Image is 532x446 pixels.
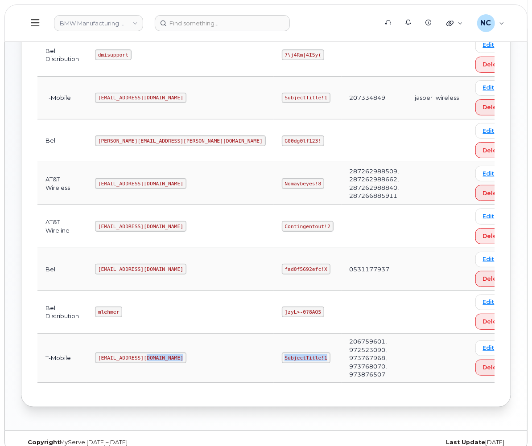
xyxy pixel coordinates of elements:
[54,15,143,31] a: BMW Manufacturing Co LLC
[475,166,502,181] a: Edit
[37,77,87,119] td: T-Mobile
[95,178,186,189] code: [EMAIL_ADDRESS][DOMAIN_NAME]
[342,77,407,119] td: 207334849
[282,352,330,363] code: SubjectTitle!1
[493,407,525,439] iframe: Messenger Launcher
[440,14,469,32] div: Quicklinks
[282,135,324,146] code: G00dg0lf123!
[21,439,266,446] div: MyServe [DATE]–[DATE]
[282,93,330,103] code: SubjectTitle!1
[475,99,511,115] button: Delete
[475,360,511,376] button: Delete
[481,18,491,29] span: NC
[37,34,87,77] td: Bell Distribution
[483,189,503,197] span: Delete
[95,264,186,274] code: [EMAIL_ADDRESS][DOMAIN_NAME]
[475,80,502,96] a: Edit
[95,221,186,232] code: [EMAIL_ADDRESS][DOMAIN_NAME]
[483,232,503,240] span: Delete
[475,57,511,73] button: Delete
[407,77,467,119] td: jasper_wireless
[483,274,503,283] span: Delete
[95,93,186,103] code: [EMAIL_ADDRESS][DOMAIN_NAME]
[471,14,511,32] div: Nicholas Capella
[37,334,87,383] td: T-Mobile
[282,178,324,189] code: Nomaybeyes!8
[475,252,502,267] a: Edit
[37,291,87,334] td: Bell Distribution
[483,317,503,326] span: Delete
[483,363,503,372] span: Delete
[475,314,511,330] button: Delete
[37,205,87,248] td: AT&T Wireline
[155,15,290,31] input: Find something...
[37,119,87,162] td: Bell
[475,185,511,201] button: Delete
[37,162,87,205] td: AT&T Wireless
[483,146,503,155] span: Delete
[282,307,324,317] code: ]zyL>-0?8AQ5
[483,60,503,69] span: Delete
[282,221,334,232] code: Contingentout!2
[342,334,407,383] td: 206759601, 972523090, 973767968, 973768070, 973876507
[446,439,485,446] strong: Last Update
[475,123,502,139] a: Edit
[475,340,502,356] a: Edit
[483,103,503,111] span: Delete
[475,209,502,224] a: Edit
[475,37,502,53] a: Edit
[342,162,407,205] td: 287262988509, 287262988662, 287262988840, 287266885911
[37,248,87,291] td: Bell
[95,307,122,317] code: mlehmer
[475,295,502,310] a: Edit
[475,271,511,287] button: Delete
[95,49,132,60] code: dmisupport
[475,142,511,158] button: Delete
[95,352,186,363] code: [EMAIL_ADDRESS][DOMAIN_NAME]
[266,439,511,446] div: [DATE]
[475,228,511,244] button: Delete
[282,49,324,60] code: 7\j4Rm|4ISy(
[95,135,266,146] code: [PERSON_NAME][EMAIL_ADDRESS][PERSON_NAME][DOMAIN_NAME]
[282,264,330,274] code: fad0f5692efc!X
[28,439,60,446] strong: Copyright
[342,248,407,291] td: 0531177937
